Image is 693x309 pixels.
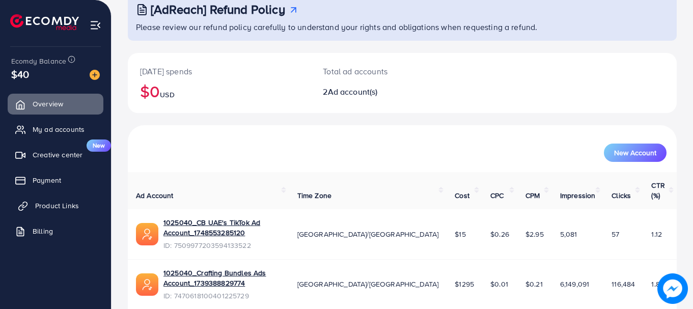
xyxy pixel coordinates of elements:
[160,90,174,100] span: USD
[11,56,66,66] span: Ecomdy Balance
[612,229,619,239] span: 57
[455,190,469,201] span: Cost
[163,240,281,250] span: ID: 7509977203594133522
[136,190,174,201] span: Ad Account
[8,170,103,190] a: Payment
[612,279,635,289] span: 116,484
[612,190,631,201] span: Clicks
[525,279,543,289] span: $0.21
[10,14,79,30] img: logo
[11,67,29,81] span: $40
[8,145,103,165] a: Creative centerNew
[297,229,439,239] span: [GEOGRAPHIC_DATA]/[GEOGRAPHIC_DATA]
[651,180,664,201] span: CTR (%)
[33,226,53,236] span: Billing
[651,279,664,289] span: 1.89
[163,291,281,301] span: ID: 7470618100401225729
[490,229,509,239] span: $0.26
[140,81,298,101] h2: $0
[136,21,671,33] p: Please review our refund policy carefully to understand your rights and obligations when requesti...
[151,2,285,17] h3: [AdReach] Refund Policy
[33,124,85,134] span: My ad accounts
[455,279,474,289] span: $1295
[297,279,439,289] span: [GEOGRAPHIC_DATA]/[GEOGRAPHIC_DATA]
[297,190,331,201] span: Time Zone
[651,229,662,239] span: 1.12
[90,19,101,31] img: menu
[8,94,103,114] a: Overview
[525,190,540,201] span: CPM
[33,175,61,185] span: Payment
[163,268,281,289] a: 1025040_Crafting Bundles Ads Account_1739388829774
[8,119,103,139] a: My ad accounts
[8,221,103,241] a: Billing
[525,229,544,239] span: $2.95
[323,87,436,97] h2: 2
[140,65,298,77] p: [DATE] spends
[33,150,82,160] span: Creative center
[35,201,79,211] span: Product Links
[323,65,436,77] p: Total ad accounts
[560,190,596,201] span: Impression
[33,99,63,109] span: Overview
[87,139,111,152] span: New
[136,223,158,245] img: ic-ads-acc.e4c84228.svg
[328,86,378,97] span: Ad account(s)
[604,144,667,162] button: New Account
[490,279,508,289] span: $0.01
[560,279,589,289] span: 6,149,091
[136,273,158,296] img: ic-ads-acc.e4c84228.svg
[560,229,577,239] span: 5,081
[657,273,688,304] img: image
[163,217,281,238] a: 1025040_CB UAE's TikTok Ad Account_1748553285120
[455,229,465,239] span: $15
[490,190,504,201] span: CPC
[614,149,656,156] span: New Account
[8,195,103,216] a: Product Links
[90,70,100,80] img: image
